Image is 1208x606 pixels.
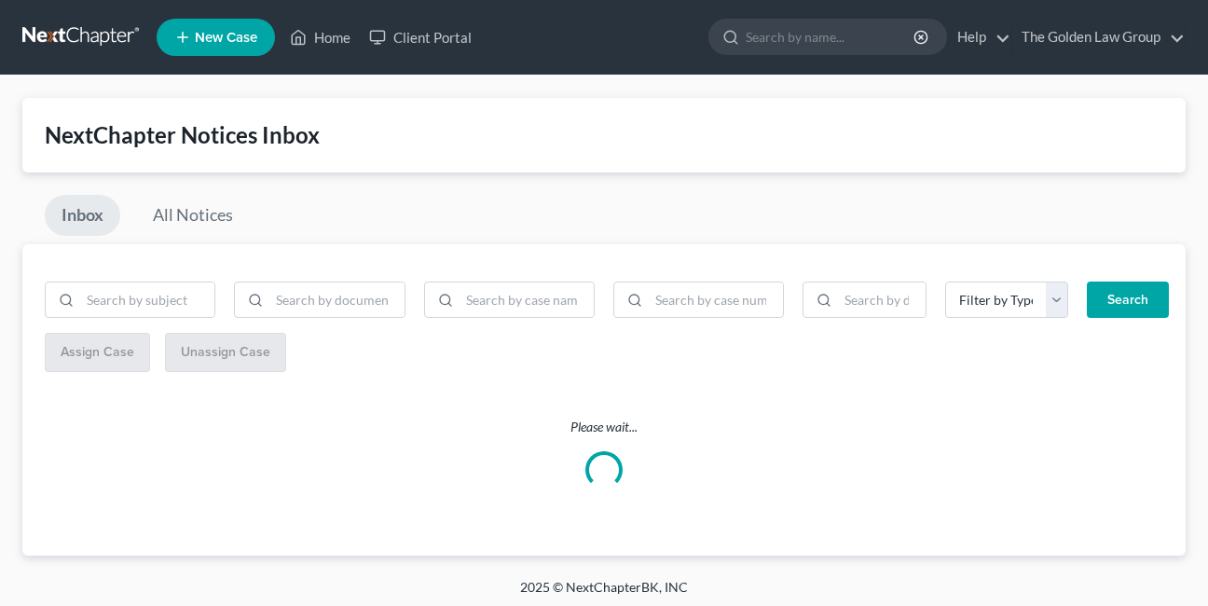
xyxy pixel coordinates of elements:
a: Help [948,21,1010,54]
a: The Golden Law Group [1012,21,1185,54]
input: Search by date [838,282,926,318]
input: Search by name... [746,20,916,54]
span: New Case [195,31,257,45]
input: Search by document name [269,282,404,318]
a: Client Portal [360,21,481,54]
button: Search [1087,282,1169,319]
a: All Notices [136,195,250,236]
p: Please wait... [22,418,1186,436]
input: Search by subject [80,282,214,318]
input: Search by case number [649,282,783,318]
input: Search by case name [460,282,594,318]
a: Inbox [45,195,120,236]
a: Home [281,21,360,54]
div: NextChapter Notices Inbox [45,120,1163,150]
